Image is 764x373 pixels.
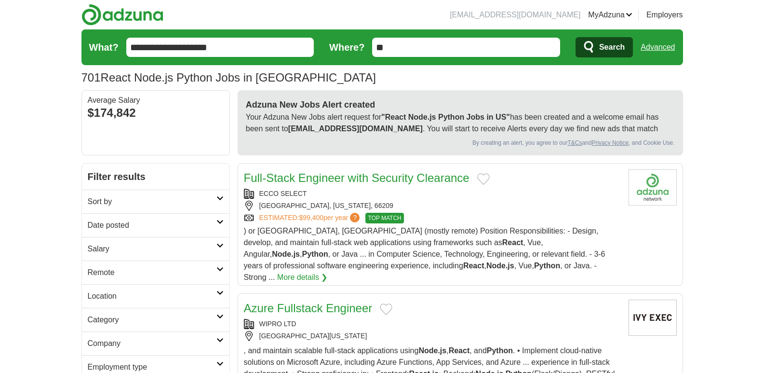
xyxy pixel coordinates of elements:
[302,250,328,258] strong: Python
[418,346,446,355] strong: Node.js
[82,261,229,284] a: Remote
[487,346,513,355] strong: Python
[244,201,621,211] div: [GEOGRAPHIC_DATA], [US_STATE], 66209
[88,220,216,231] h2: Date posted
[502,238,523,247] strong: React
[244,331,621,341] div: [GEOGRAPHIC_DATA][US_STATE]
[477,173,490,185] button: Add to favorite jobs
[365,213,403,223] span: TOP MATCH
[88,104,224,122] div: $174,842
[88,267,216,278] h2: Remote
[463,262,484,270] strong: React
[641,38,675,57] a: Advanced
[89,40,119,55] label: What?
[244,171,469,184] a: Full-Stack Engineer with Security Clearance
[244,302,373,315] a: Azure Fullstack Engineer
[588,9,632,21] a: MyAdzuna
[450,9,580,21] li: [EMAIL_ADDRESS][DOMAIN_NAME]
[576,37,633,57] button: Search
[246,98,675,111] h2: Adzuna New Jobs Alert created
[272,250,300,258] strong: Node.js
[81,4,163,26] img: Adzuna logo
[82,284,229,308] a: Location
[88,290,216,302] h2: Location
[350,213,360,222] span: ?
[82,308,229,332] a: Category
[591,139,629,146] a: Privacy Notice
[82,237,229,261] a: Salary
[567,139,582,146] a: T&Cs
[288,124,423,133] strong: [EMAIL_ADDRESS][DOMAIN_NAME]
[81,71,376,84] h1: React Node.js Python Jobs in [GEOGRAPHIC_DATA]
[82,332,229,355] a: Company
[82,164,229,190] h2: Filter results
[449,346,470,355] strong: React
[244,227,605,281] span: ) or [GEOGRAPHIC_DATA], [GEOGRAPHIC_DATA] (mostly remote) Position Responsibilities: - Design, de...
[88,243,216,255] h2: Salary
[646,9,683,21] a: Employers
[246,138,675,147] div: By creating an alert, you agree to our and , and Cookie Use.
[277,272,328,283] a: More details ❯
[82,213,229,237] a: Date posted
[81,69,101,86] span: 701
[629,300,677,336] img: Company logo
[329,40,364,55] label: Where?
[82,190,229,213] a: Sort by
[88,97,224,104] div: Average Salary
[88,196,216,207] h2: Sort by
[486,262,514,270] strong: Node.js
[246,111,675,146] p: Your Adzuna New Jobs alert request for has been created and a welcome email has been sent to . Yo...
[88,314,216,326] h2: Category
[88,361,216,373] h2: Employment type
[629,169,677,206] img: Company logo
[244,189,621,199] div: ECCO SELECT
[299,214,323,221] span: $99,400
[380,304,392,315] button: Add to favorite jobs
[88,338,216,349] h2: Company
[259,213,362,223] a: ESTIMATED:$99,400per year?
[534,262,560,270] strong: Python
[381,113,510,121] strong: "React Node.js Python Jobs in US"
[599,38,625,57] span: Search
[244,319,621,329] div: WIPRO LTD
